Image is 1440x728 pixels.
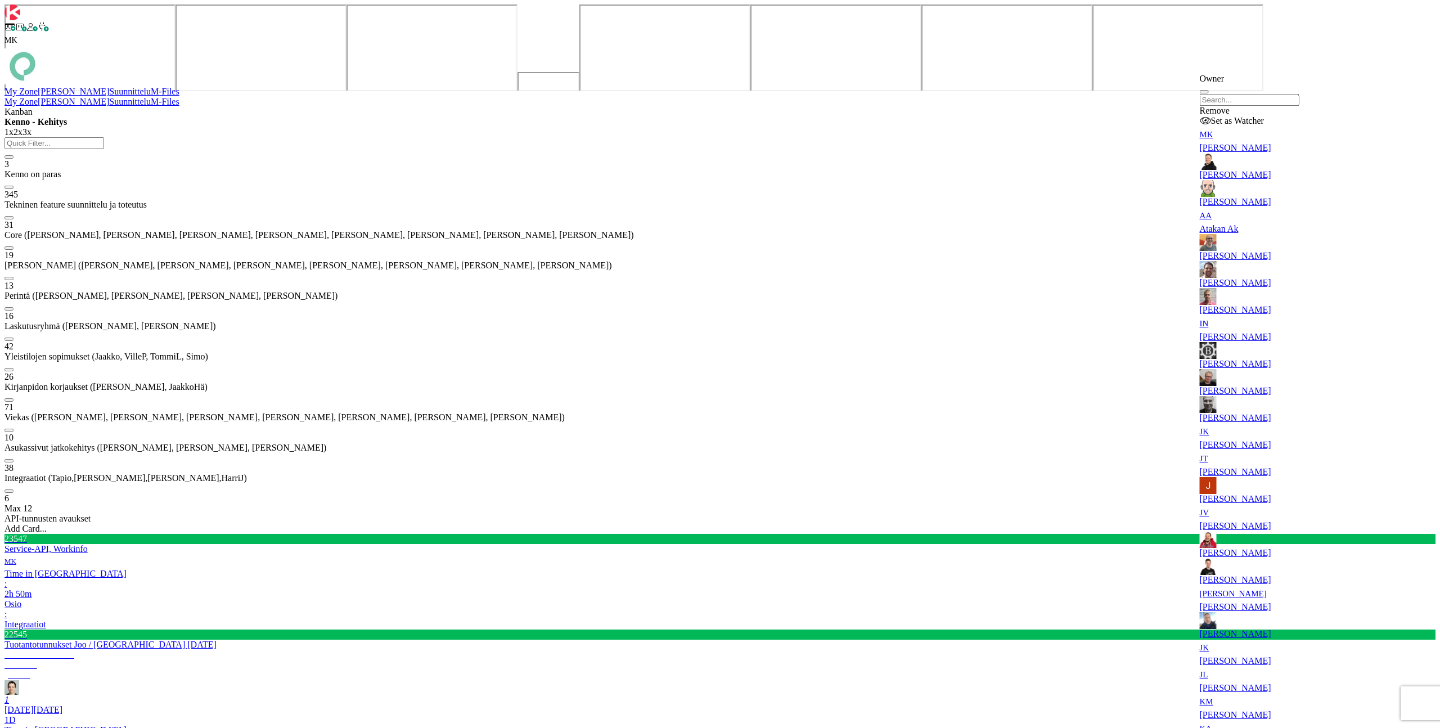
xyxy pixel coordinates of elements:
[1200,207,1217,224] div: AA
[13,127,22,137] span: 2x
[151,97,179,106] a: M-Files
[4,619,1435,630] div: Integraatiot
[4,650,74,659] b: Tehtävä ma 13.10.
[1200,342,1217,359] img: IH
[1200,207,1299,233] a: AAAtakan Ak
[1200,612,1217,629] img: JJ
[1200,656,1271,666] span: [PERSON_NAME]
[1200,396,1299,423] a: JH[PERSON_NAME]
[4,190,18,199] span: 345
[4,412,565,422] span: Viekas (Samuli, Saara, Mika, Pirjo, Keijo, TommiHä, Rasmus)
[1200,342,1299,369] a: IH[PERSON_NAME]
[4,640,1435,650] div: Tuotantotunnukset Joo / [GEOGRAPHIC_DATA] [DATE]
[1200,450,1217,467] div: JT
[1200,639,1217,656] div: JK
[4,660,1435,670] div: Blocked:
[1200,180,1217,197] img: AN
[4,382,208,392] span: Kirjanpidon korjaukset (Jussi, JaakkoHä)
[1200,548,1271,558] span: [PERSON_NAME]
[1200,558,1217,575] img: JV
[1200,261,1217,278] img: ET
[1200,521,1271,531] span: [PERSON_NAME]
[22,127,31,137] span: 3x
[109,97,151,106] a: Suunnittelu
[1200,450,1299,477] a: JT[PERSON_NAME]
[1200,94,1299,106] input: Search...
[4,311,13,321] span: 16
[4,372,13,381] span: 26
[4,200,147,209] span: Tekninen feature suunnittelu ja toteutus
[4,630,1435,640] div: 22545
[4,680,1435,705] div: TT
[1200,494,1271,504] span: [PERSON_NAME]
[1200,143,1271,152] span: [PERSON_NAME]
[1200,315,1217,332] div: IN
[4,504,1435,514] div: Max 12
[1200,467,1271,477] span: [PERSON_NAME]
[4,321,216,331] span: Laskutusryhmä (Antti, Keijo)
[1200,693,1217,710] div: KM
[1200,612,1299,639] a: JJ[PERSON_NAME]
[1200,693,1299,720] a: KM[PERSON_NAME]
[1200,639,1299,666] a: JK[PERSON_NAME]
[1200,251,1271,260] span: [PERSON_NAME]
[1200,396,1217,413] img: JH
[4,680,19,695] img: TT
[1200,359,1271,369] span: [PERSON_NAME]
[1200,575,1271,585] span: [PERSON_NAME]
[4,554,19,569] div: MK
[1200,126,1217,143] div: MK
[1200,477,1217,494] img: JM
[4,87,38,96] a: My Zone
[1200,369,1299,396] a: JH[PERSON_NAME]
[4,493,9,503] span: 6
[4,524,47,533] span: Add Card...
[1200,423,1217,440] div: JK
[1200,126,1299,152] a: MK[PERSON_NAME]
[1200,504,1299,531] a: JV[PERSON_NAME]
[1200,106,1230,115] span: Remove
[4,127,13,137] span: 1x
[1200,629,1271,639] span: [PERSON_NAME]
[4,260,612,270] span: Halti (Sebastian, VilleH, Riikka, Antti, MikkoV, PetriH, PetriM)
[1200,288,1217,305] img: HJ
[4,630,1435,650] div: 22545Tuotantotunnukset Joo / [GEOGRAPHIC_DATA] [DATE]
[4,534,1435,630] a: 23547Service-API, WorkinfoMKTime in [GEOGRAPHIC_DATA]:2h 50mOsio:Integraatiot
[1200,369,1217,386] img: JH
[1200,423,1299,450] a: JK[PERSON_NAME]
[1200,234,1217,251] img: BN
[38,97,109,106] span: [PERSON_NAME]
[1200,504,1217,521] div: JV
[4,463,13,473] span: 38
[1200,440,1271,450] span: [PERSON_NAME]
[1200,558,1299,585] a: JV[PERSON_NAME]
[4,97,38,106] span: My Zone
[1200,531,1299,558] a: JS[PERSON_NAME]
[1200,683,1271,693] span: [PERSON_NAME]
[4,544,1435,554] div: Service-API, Workinfo
[1200,278,1271,287] span: [PERSON_NAME]
[4,554,1435,569] div: MK
[4,715,1435,725] div: 1D
[109,87,151,96] a: Suunnittelu
[38,87,109,96] span: [PERSON_NAME]
[4,589,1435,599] div: 2h 50m
[1200,224,1239,233] span: Atakan Ak
[4,695,9,704] span: 1
[4,107,33,116] span: Kanban
[1200,710,1271,720] span: [PERSON_NAME]
[750,5,921,91] iframe: UserGuiding Product Updates
[4,599,1435,609] div: Osio
[4,402,13,412] span: 71
[1200,332,1271,341] span: [PERSON_NAME]
[1200,585,1299,612] a: [PERSON_NAME][PERSON_NAME]
[151,87,179,96] a: M-Files
[4,230,634,240] span: Core (Pasi, Jussi, JaakkoHä, Jyri, Leo, MikkoK, Väinö, MattiH)
[4,534,1435,554] div: 23547Service-API, Workinfo
[1200,234,1299,260] a: BN[PERSON_NAME]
